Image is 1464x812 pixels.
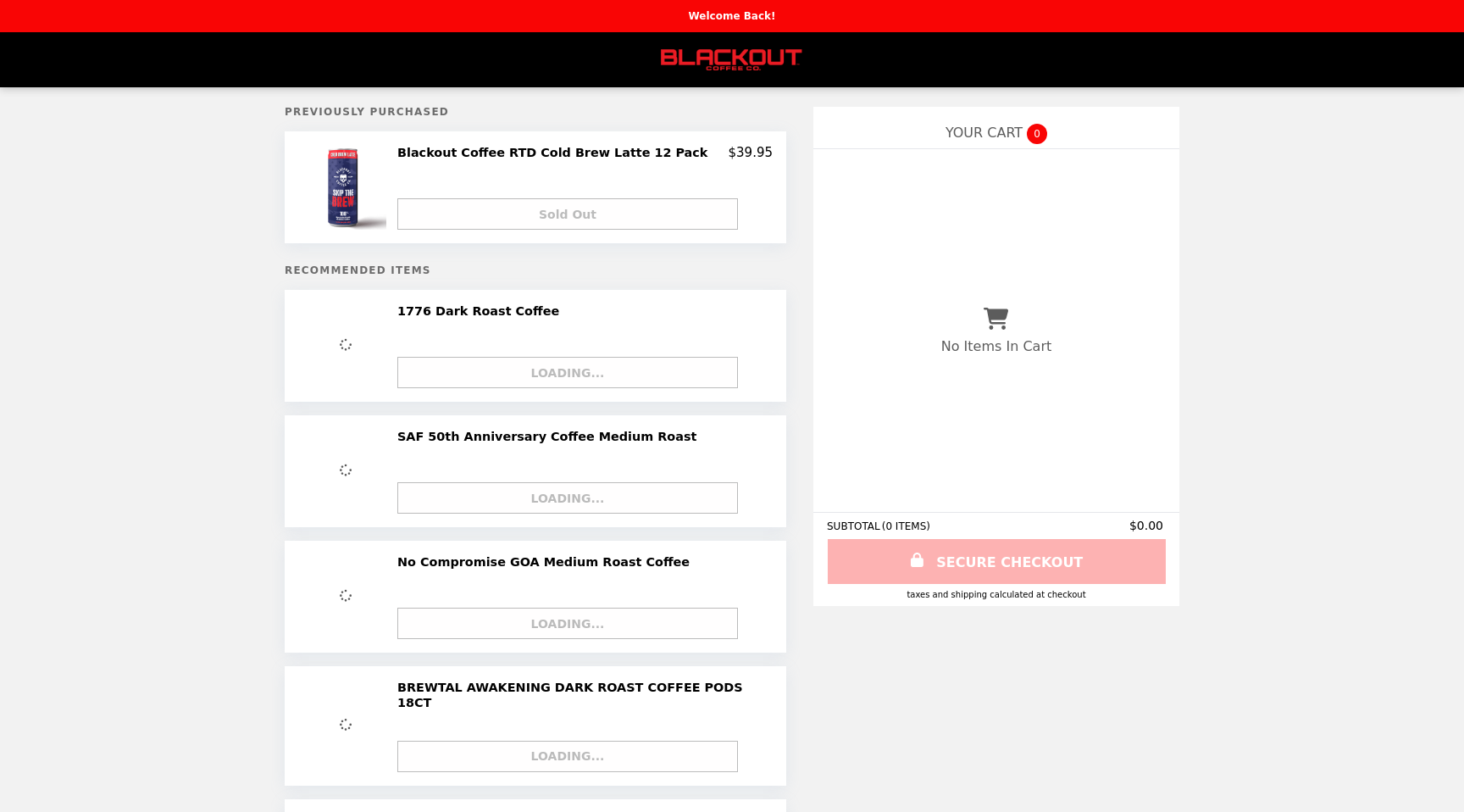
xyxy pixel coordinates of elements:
h5: Previously Purchased [285,106,786,118]
h2: SAF 50th Anniversary Coffee Medium Roast [397,429,703,444]
span: ( 0 ITEMS ) [882,520,930,532]
h2: No Compromise GOA Medium Roast Coffee [397,554,696,570]
h2: Blackout Coffee RTD Cold Brew Latte 12 Pack [397,145,714,160]
p: $39.95 [729,145,774,160]
p: No Items In Cart [941,338,1051,354]
span: $0.00 [1129,519,1166,532]
span: 0 [1027,124,1047,144]
span: SUBTOTAL [827,520,882,532]
h2: BREWTAL AWAKENING DARK ROAST COFFEE PODS 18CT [397,680,761,711]
h2: 1776 Dark Roast Coffee [397,303,566,319]
h5: Recommended Items [285,264,786,276]
p: Welcome Back! [688,10,775,22]
img: Brand Logo [661,42,803,77]
img: Blackout Coffee RTD Cold Brew Latte 12 Pack [302,145,391,230]
div: Taxes and Shipping calculated at checkout [827,590,1166,599]
span: YOUR CART [945,125,1023,141]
